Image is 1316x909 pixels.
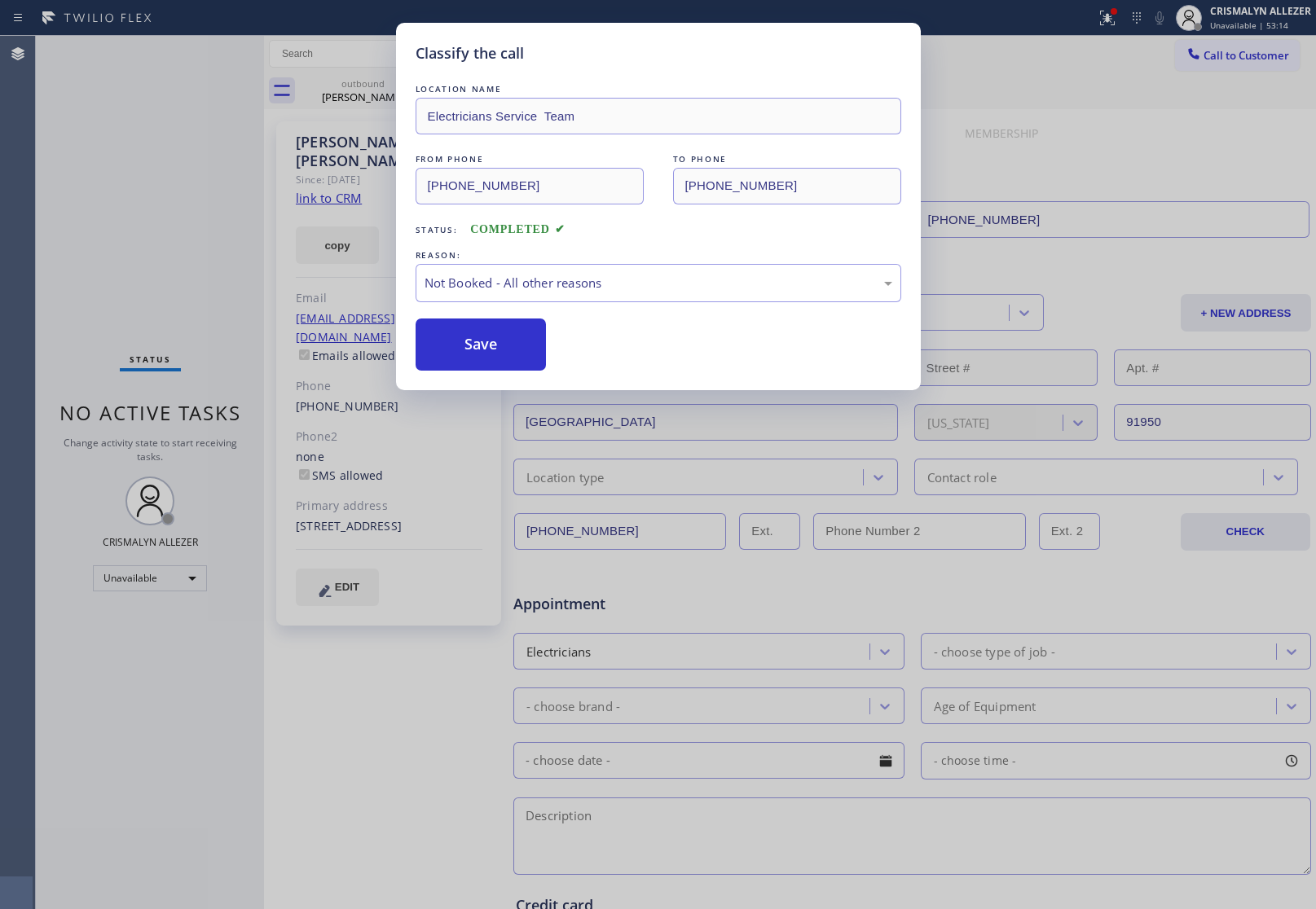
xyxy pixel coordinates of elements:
[425,274,892,292] div: Not Booked - All other reasons
[416,81,901,98] div: LOCATION NAME
[416,151,644,168] div: FROM PHONE
[416,247,901,264] div: REASON:
[416,318,547,371] button: Save
[673,151,901,168] div: TO PHONE
[416,168,644,204] input: From phone
[673,168,901,204] input: To phone
[470,223,565,235] span: COMPLETED
[416,42,524,64] h5: Classify the call
[416,224,458,235] span: Status:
